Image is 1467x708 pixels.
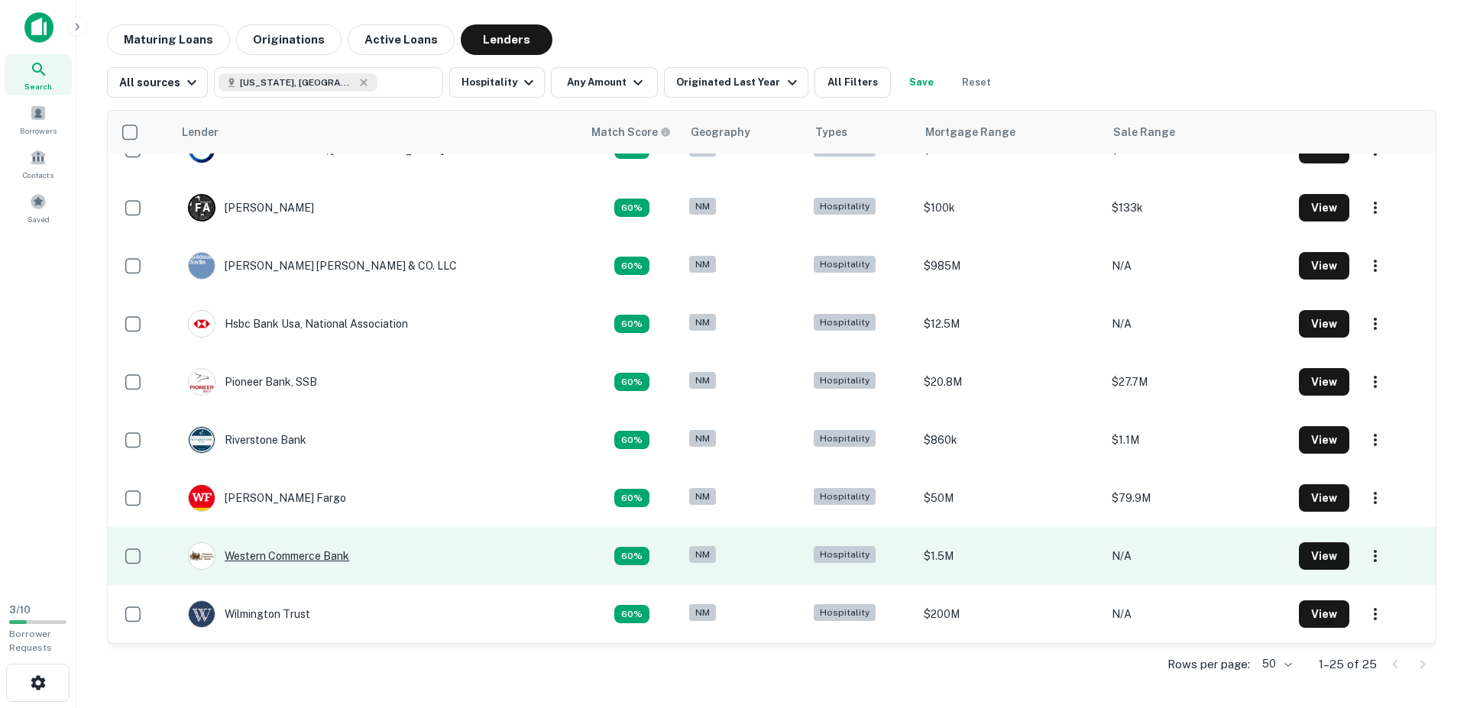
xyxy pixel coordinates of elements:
div: Capitalize uses an advanced AI algorithm to match your search with the best lender. The match sco... [614,605,649,623]
button: Originated Last Year [664,67,808,98]
button: View [1299,484,1349,512]
div: All sources [119,73,201,92]
div: NM [689,430,716,448]
div: Hsbc Bank Usa, National Association [188,310,408,338]
span: 3 / 10 [9,604,31,616]
button: Active Loans [348,24,455,55]
td: $1.5M [916,527,1104,585]
button: Reset [952,67,1001,98]
td: $50M [916,469,1104,527]
div: Capitalize uses an advanced AI algorithm to match your search with the best lender. The match sco... [614,431,649,449]
td: N/A [1104,585,1292,643]
div: Hospitality [814,430,876,448]
button: Maturing Loans [107,24,230,55]
div: Hospitality [814,198,876,215]
button: View [1299,600,1349,628]
div: Lender [182,123,219,141]
th: Mortgage Range [916,111,1104,154]
span: Search [24,80,52,92]
th: Capitalize uses an advanced AI algorithm to match your search with the best lender. The match sco... [582,111,682,154]
button: All Filters [814,67,891,98]
td: $985M [916,237,1104,295]
div: Wilmington Trust [188,600,310,628]
td: $860k [916,411,1104,469]
img: picture [189,543,215,569]
td: $1.1M [1104,411,1292,469]
p: F A [195,200,209,216]
div: [PERSON_NAME] [188,194,314,221]
div: Hospitality [814,604,876,622]
img: capitalize-icon.png [24,12,53,43]
button: View [1299,194,1349,221]
div: Capitalize uses an advanced AI algorithm to match your search with the best lender. The match sco... [614,547,649,565]
div: Capitalize uses an advanced AI algorithm to match your search with the best lender. The match sco... [614,199,649,217]
iframe: Chat Widget [1391,586,1467,659]
div: Mortgage Range [925,123,1015,141]
div: [PERSON_NAME] Fargo [188,484,346,512]
div: NM [689,488,716,506]
th: Types [806,111,915,154]
td: $79.9M [1104,469,1292,527]
div: Hospitality [814,546,876,564]
h6: Match Score [591,124,668,141]
img: picture [189,253,215,279]
td: N/A [1104,527,1292,585]
div: Search [5,54,72,95]
span: Borrowers [20,124,57,137]
div: Capitalize uses an advanced AI algorithm to match your search with the best lender. The match sco... [614,373,649,391]
img: picture [189,601,215,627]
button: View [1299,368,1349,396]
td: $12.5M [916,295,1104,353]
div: Originated Last Year [676,73,801,92]
button: View [1299,542,1349,570]
div: 50 [1256,653,1294,675]
img: picture [189,369,215,395]
span: [US_STATE], [GEOGRAPHIC_DATA] [240,76,355,89]
div: NM [689,372,716,390]
img: picture [189,427,215,453]
td: N/A [1104,237,1292,295]
th: Geography [682,111,807,154]
div: NM [689,604,716,622]
img: picture [189,311,215,337]
td: N/A [1104,295,1292,353]
div: Capitalize uses an advanced AI algorithm to match your search with the best lender. The match sco... [614,257,649,275]
th: Lender [173,111,581,154]
td: $133k [1104,179,1292,237]
div: Pioneer Bank, SSB [188,368,317,396]
td: $100k [916,179,1104,237]
div: Types [815,123,847,141]
div: NM [689,198,716,215]
div: Capitalize uses an advanced AI algorithm to match your search with the best lender. The match sco... [614,489,649,507]
div: Capitalize uses an advanced AI algorithm to match your search with the best lender. The match sco... [591,124,671,141]
a: Contacts [5,143,72,184]
div: Capitalize uses an advanced AI algorithm to match your search with the best lender. The match sco... [614,315,649,333]
div: Sale Range [1113,123,1175,141]
a: Saved [5,187,72,228]
a: Borrowers [5,99,72,140]
td: $200M [916,585,1104,643]
button: Save your search to get updates of matches that match your search criteria. [897,67,946,98]
th: Sale Range [1104,111,1292,154]
button: Any Amount [551,67,658,98]
button: All sources [107,67,208,98]
div: Hospitality [814,256,876,273]
span: Saved [28,213,50,225]
button: Lenders [461,24,552,55]
div: NM [689,314,716,331]
div: Riverstone Bank [188,426,306,454]
button: Hospitality [449,67,545,98]
div: Hospitality [814,488,876,506]
button: Originations [236,24,342,55]
img: picture [189,485,215,511]
span: Contacts [23,169,53,181]
div: Hospitality [814,372,876,390]
p: 1–25 of 25 [1319,655,1377,674]
div: Geography [691,123,750,141]
button: View [1299,426,1349,454]
td: $27.7M [1104,353,1292,411]
button: View [1299,310,1349,338]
